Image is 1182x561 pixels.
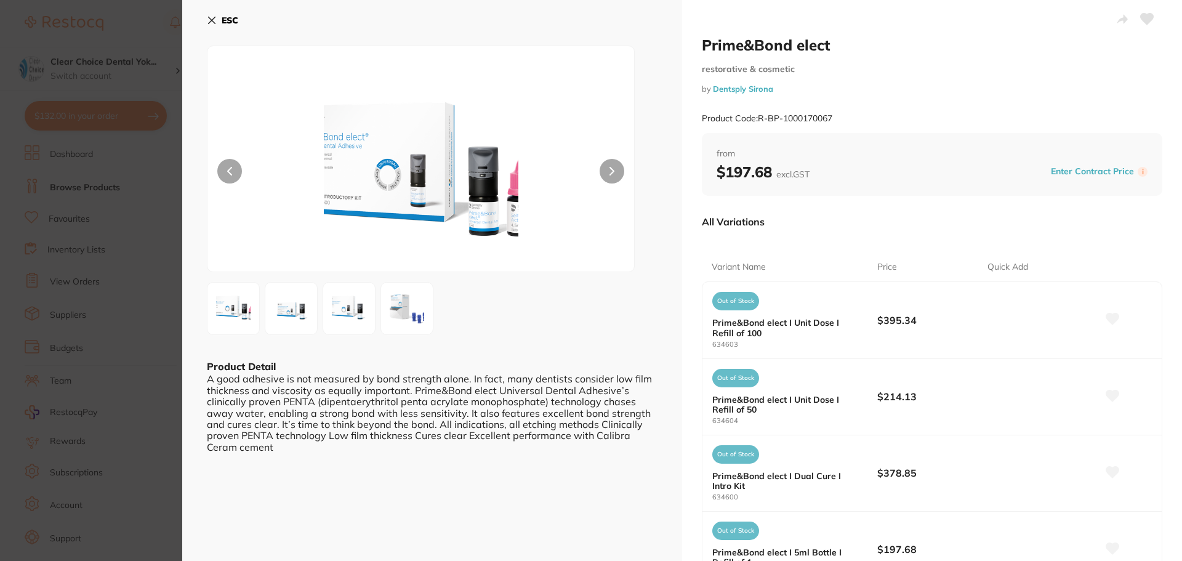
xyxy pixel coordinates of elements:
[211,286,255,331] img: NjAwLnBuZw
[712,341,877,349] small: 634603
[702,216,765,228] p: All Variations
[1047,166,1138,177] button: Enter Contract Price
[207,360,276,373] b: Product Detail
[877,261,897,273] p: Price
[717,148,1148,160] span: from
[327,286,371,331] img: LnBuZw
[987,261,1028,273] p: Quick Add
[712,318,861,337] b: Prime&Bond elect I Unit Dose I Refill of 100
[877,313,976,327] b: $395.34
[712,369,759,387] span: Out of Stock
[712,261,766,273] p: Variant Name
[712,395,861,414] b: Prime&Bond elect I Unit Dose I Refill of 50
[207,10,238,31] button: ESC
[712,471,861,491] b: Prime&Bond elect I Dual Cure I Intro Kit
[702,84,1162,94] small: by
[877,390,976,403] b: $214.13
[877,543,976,556] b: $197.68
[207,373,657,453] div: A good adhesive is not measured by bond strength alone. In fact, many dentists consider low film ...
[385,286,429,331] img: NjM0NjAzLTQucG5n
[269,286,313,331] img: bmc
[712,417,877,425] small: 634604
[702,36,1162,54] h2: Prime&Bond elect
[222,15,238,26] b: ESC
[702,113,832,124] small: Product Code: R-BP-1000170067
[712,445,759,464] span: Out of Stock
[877,466,976,480] b: $378.85
[712,292,759,310] span: Out of Stock
[776,169,810,180] span: excl. GST
[713,84,773,94] a: Dentsply Sirona
[712,522,759,540] span: Out of Stock
[1138,167,1148,177] label: i
[293,77,549,272] img: NjAwLnBuZw
[702,64,1162,75] small: restorative & cosmetic
[712,493,877,501] small: 634600
[717,163,810,181] b: $197.68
